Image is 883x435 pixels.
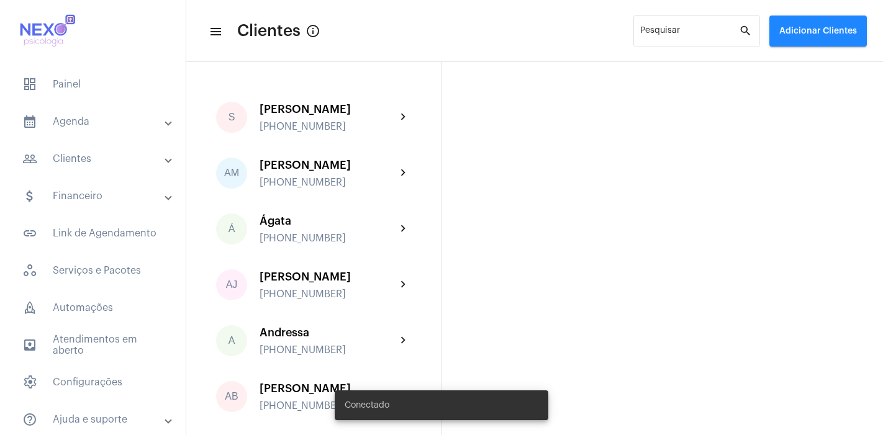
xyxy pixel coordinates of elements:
mat-icon: chevron_right [396,166,411,181]
button: Button that displays a tooltip when focused or hovered over [301,19,325,43]
mat-expansion-panel-header: sidenav iconClientes [7,144,186,174]
div: [PERSON_NAME] [260,103,396,115]
div: [PHONE_NUMBER] [260,233,396,244]
mat-icon: chevron_right [396,277,411,292]
div: AB [216,381,247,412]
mat-icon: sidenav icon [22,151,37,166]
span: Link de Agendamento [12,218,173,248]
mat-icon: search [739,24,754,38]
mat-icon: Button that displays a tooltip when focused or hovered over [306,24,320,38]
mat-panel-title: Financeiro [22,189,166,204]
mat-panel-title: Clientes [22,151,166,166]
div: [PHONE_NUMBER] [260,289,396,300]
span: Clientes [237,21,301,41]
div: AJ [216,269,247,300]
span: sidenav icon [22,77,37,92]
mat-panel-title: Ajuda e suporte [22,412,166,427]
div: [PHONE_NUMBER] [260,121,396,132]
span: Automações [12,293,173,323]
mat-expansion-panel-header: sidenav iconAjuda e suporte [7,405,186,434]
div: A [216,325,247,356]
div: [PERSON_NAME] [260,382,396,395]
span: sidenav icon [22,375,37,390]
div: [PHONE_NUMBER] [260,400,396,411]
span: Painel [12,70,173,99]
div: [PERSON_NAME] [260,159,396,171]
mat-icon: sidenav icon [209,24,221,39]
mat-panel-title: Agenda [22,114,166,129]
span: Conectado [345,399,389,411]
div: [PHONE_NUMBER] [260,177,396,188]
input: Pesquisar [640,29,739,38]
div: Ágata [260,215,396,227]
mat-icon: chevron_right [396,222,411,236]
mat-icon: chevron_right [396,333,411,348]
div: Andressa [260,326,396,339]
span: Configurações [12,367,173,397]
button: Adicionar Clientes [769,16,867,47]
div: S [216,102,247,133]
mat-icon: sidenav icon [22,226,37,241]
img: 616cf56f-bdc5-9e2e-9429-236ee6dd82e0.jpg [10,6,83,56]
mat-icon: sidenav icon [22,189,37,204]
span: Atendimentos em aberto [12,330,173,360]
div: Á [216,213,247,244]
mat-icon: sidenav icon [22,114,37,129]
span: Adicionar Clientes [779,27,857,35]
mat-expansion-panel-header: sidenav iconFinanceiro [7,181,186,211]
span: sidenav icon [22,300,37,315]
mat-icon: sidenav icon [22,412,37,427]
div: AM [216,158,247,189]
div: [PERSON_NAME] [260,271,396,283]
div: [PHONE_NUMBER] [260,344,396,356]
span: sidenav icon [22,263,37,278]
mat-icon: chevron_right [396,110,411,125]
mat-icon: sidenav icon [22,338,37,352]
span: Serviços e Pacotes [12,256,173,285]
mat-expansion-panel-header: sidenav iconAgenda [7,107,186,137]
